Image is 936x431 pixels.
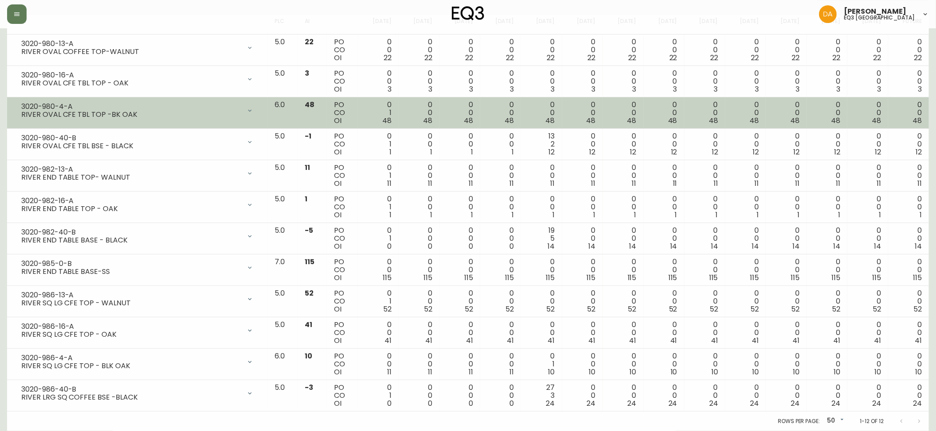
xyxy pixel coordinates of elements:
div: 3020-980-4-A [21,103,241,111]
div: 0 0 [732,195,759,219]
span: 14 [589,241,596,251]
div: 0 0 [732,164,759,188]
div: 0 0 [365,38,392,62]
div: 3020-982-13-ARIVER END TABLE TOP- WALNUT [14,164,260,183]
td: 5.0 [268,286,298,317]
div: 0 0 [528,101,555,125]
span: 1 [594,210,596,220]
div: 0 0 [569,258,596,282]
div: 0 0 [406,164,432,188]
div: 0 0 [569,195,596,219]
div: 0 0 [528,38,555,62]
div: 0 0 [732,69,759,93]
span: 115 [831,273,840,283]
span: OI [334,241,342,251]
div: 0 0 [406,258,432,282]
div: 19 5 [528,227,555,250]
div: 0 0 [406,227,432,250]
div: 0 0 [691,227,718,250]
div: RIVER END TABLE BASE-SS [21,268,241,276]
div: 0 0 [773,69,800,93]
span: 1 [920,210,922,220]
div: RIVER END TABLE TOP - OAK [21,205,241,213]
div: 0 0 [895,101,922,125]
div: 3020-982-16-ARIVER END TABLE TOP - OAK [14,195,260,215]
div: 0 0 [569,101,596,125]
div: 0 0 [651,227,677,250]
span: 3 [877,84,881,94]
span: 115 [505,273,514,283]
div: 0 0 [447,69,473,93]
span: 14 [548,241,555,251]
span: 22 [305,37,314,47]
div: 0 0 [528,69,555,93]
span: 3 [305,68,309,78]
div: 0 0 [773,38,800,62]
span: 115 [913,273,922,283]
div: 0 0 [487,164,514,188]
td: 5.0 [268,223,298,254]
span: 11 [305,162,310,173]
div: 0 0 [610,101,637,125]
div: 0 0 [447,195,473,219]
span: 1 [634,210,637,220]
div: 0 0 [610,69,637,93]
span: 1 [512,147,514,157]
span: 0 [428,241,432,251]
span: 1 [430,210,432,220]
div: 0 0 [447,101,473,125]
span: 1 [471,210,473,220]
span: 22 [384,53,392,63]
span: 3 [633,84,637,94]
span: 0 [469,241,473,251]
span: 48 [464,115,474,126]
span: 3 [673,84,677,94]
div: RIVER OVAL CFE TBL TOP - OAK [21,79,241,87]
div: 0 0 [569,164,596,188]
div: 13 2 [528,132,555,156]
span: 22 [710,53,718,63]
span: 115 [587,273,596,283]
img: logo [452,6,485,20]
div: 3020-985-0-BRIVER END TABLE BASE-SS [14,258,260,277]
span: 14 [915,241,922,251]
span: 48 [750,115,759,126]
div: 3020-982-16-A [21,197,241,205]
span: 11 [836,178,840,189]
div: 0 0 [814,69,840,93]
div: 0 0 [651,38,677,62]
span: OI [334,84,342,94]
div: 0 0 [447,164,473,188]
div: RIVER OVAL COFFEE TOP-WALNUT [21,48,241,56]
div: 0 0 [691,195,718,219]
span: 115 [872,273,881,283]
span: OI [334,53,342,63]
div: 0 0 [651,69,677,93]
div: RIVER END TABLE TOP- WALNUT [21,173,241,181]
div: 0 1 [365,195,392,219]
div: 0 0 [569,227,596,250]
div: 0 0 [691,101,718,125]
div: 0 0 [406,195,432,219]
div: 0 0 [895,227,922,250]
div: 0 0 [610,258,637,282]
div: 0 0 [365,69,392,93]
div: 0 0 [691,258,718,282]
span: 115 [750,273,759,283]
div: 0 0 [814,164,840,188]
div: 3020-982-13-A [21,165,241,173]
div: 0 0 [610,227,637,250]
span: 1 [838,210,840,220]
div: 0 0 [406,101,432,125]
img: dd1a7e8db21a0ac8adbf82b84ca05374 [819,5,837,23]
div: 3020-985-0-B [21,260,241,268]
div: 0 0 [528,164,555,188]
span: 3 [918,84,922,94]
span: 12 [793,147,800,157]
span: 11 [469,178,474,189]
div: 0 0 [854,164,881,188]
span: 11 [673,178,677,189]
div: RIVER SQ LG CFE TOP - WALNUT [21,299,241,307]
span: 1 [471,147,473,157]
span: 12 [916,147,922,157]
